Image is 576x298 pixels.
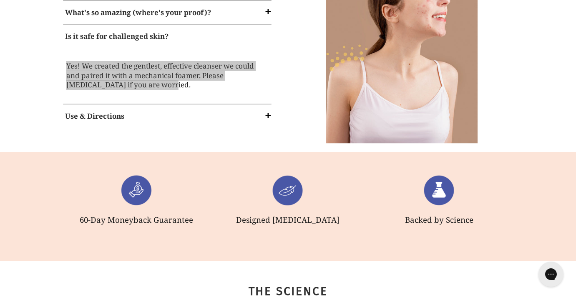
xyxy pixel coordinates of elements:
div: Load slide 3 [364,175,515,239]
strong: What's so amazing (where's your proof)? [65,8,211,17]
strong: Is it safe for challenged skin? [65,31,169,41]
p: 60-Day Moneyback Guarantee [67,214,206,226]
p: Designed [MEDICAL_DATA] [219,214,357,226]
p: Yes! We created the gentlest, effective cleanser we could and paired it with a mechanical foamer.... [65,60,269,92]
div: Load slide 1 [61,175,212,239]
iframe: Gorgias live chat messenger [534,259,568,290]
p: Backed by Science [370,214,509,226]
div: Load slide 2 [212,175,364,239]
strong: Use & Directions [65,111,124,121]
